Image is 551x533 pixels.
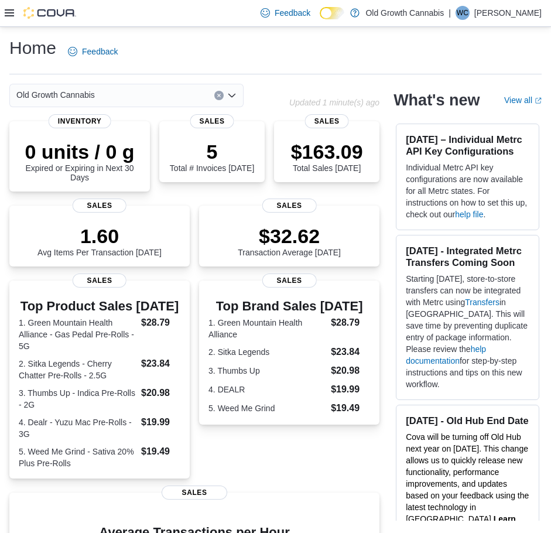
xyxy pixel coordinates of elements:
[208,299,370,313] h3: Top Brand Sales [DATE]
[19,140,141,182] div: Expired or Expiring in Next 30 Days
[16,88,95,102] span: Old Growth Cannabis
[457,6,468,20] span: WC
[331,401,370,415] dd: $19.49
[331,316,370,330] dd: $28.79
[19,387,136,411] dt: 3. Thumbs Up - Indica Pre-Rolls - 2G
[465,298,499,307] a: Transfers
[291,140,363,173] div: Total Sales [DATE]
[9,36,56,60] h1: Home
[141,386,180,400] dd: $20.98
[141,316,180,330] dd: $28.79
[208,317,326,340] dt: 1. Green Mountain Health Alliance
[474,6,542,20] p: [PERSON_NAME]
[208,384,326,395] dt: 4. DEALR
[19,446,136,469] dt: 5. Weed Me Grind - Sativa 20% Plus Pre-Rolls
[227,91,237,100] button: Open list of options
[320,7,344,19] input: Dark Mode
[406,273,529,390] p: Starting [DATE], store-to-store transfers can now be integrated with Metrc using in [GEOGRAPHIC_D...
[141,357,180,371] dd: $23.84
[141,445,180,459] dd: $19.49
[365,6,444,20] p: Old Growth Cannabis
[535,97,542,104] svg: External link
[49,114,111,128] span: Inventory
[449,6,451,20] p: |
[37,224,162,248] p: 1.60
[214,91,224,100] button: Clear input
[162,486,227,500] span: Sales
[19,358,136,381] dt: 2. Sitka Legends - Cherry Chatter Pre-Rolls - 2.5G
[73,274,126,288] span: Sales
[256,1,315,25] a: Feedback
[331,345,370,359] dd: $23.84
[456,6,470,20] div: Will Cummer
[455,210,483,219] a: help file
[305,114,349,128] span: Sales
[19,317,136,352] dt: 1. Green Mountain Health Alliance - Gas Pedal Pre-Rolls - 5G
[63,40,122,63] a: Feedback
[82,46,118,57] span: Feedback
[262,199,316,213] span: Sales
[23,7,76,19] img: Cova
[331,382,370,397] dd: $19.99
[331,364,370,378] dd: $20.98
[289,98,379,107] p: Updated 1 minute(s) ago
[275,7,310,19] span: Feedback
[406,245,529,268] h3: [DATE] - Integrated Metrc Transfers Coming Soon
[238,224,341,248] p: $32.62
[208,402,326,414] dt: 5. Weed Me Grind
[208,365,326,377] dt: 3. Thumbs Up
[406,415,529,426] h3: [DATE] - Old Hub End Date
[504,95,542,105] a: View allExternal link
[190,114,234,128] span: Sales
[208,346,326,358] dt: 2. Sitka Legends
[406,344,486,365] a: help documentation
[19,299,180,313] h3: Top Product Sales [DATE]
[406,162,529,220] p: Individual Metrc API key configurations are now available for all Metrc states. For instructions ...
[406,134,529,157] h3: [DATE] – Individual Metrc API Key Configurations
[19,416,136,440] dt: 4. Dealr - Yuzu Mac Pre-Rolls - 3G
[170,140,254,163] p: 5
[238,224,341,257] div: Transaction Average [DATE]
[393,91,480,110] h2: What's new
[73,199,126,213] span: Sales
[262,274,316,288] span: Sales
[37,224,162,257] div: Avg Items Per Transaction [DATE]
[170,140,254,173] div: Total # Invoices [DATE]
[406,432,529,524] span: Cova will be turning off Old Hub next year on [DATE]. This change allows us to quickly release ne...
[19,140,141,163] p: 0 units / 0 g
[141,415,180,429] dd: $19.99
[291,140,363,163] p: $163.09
